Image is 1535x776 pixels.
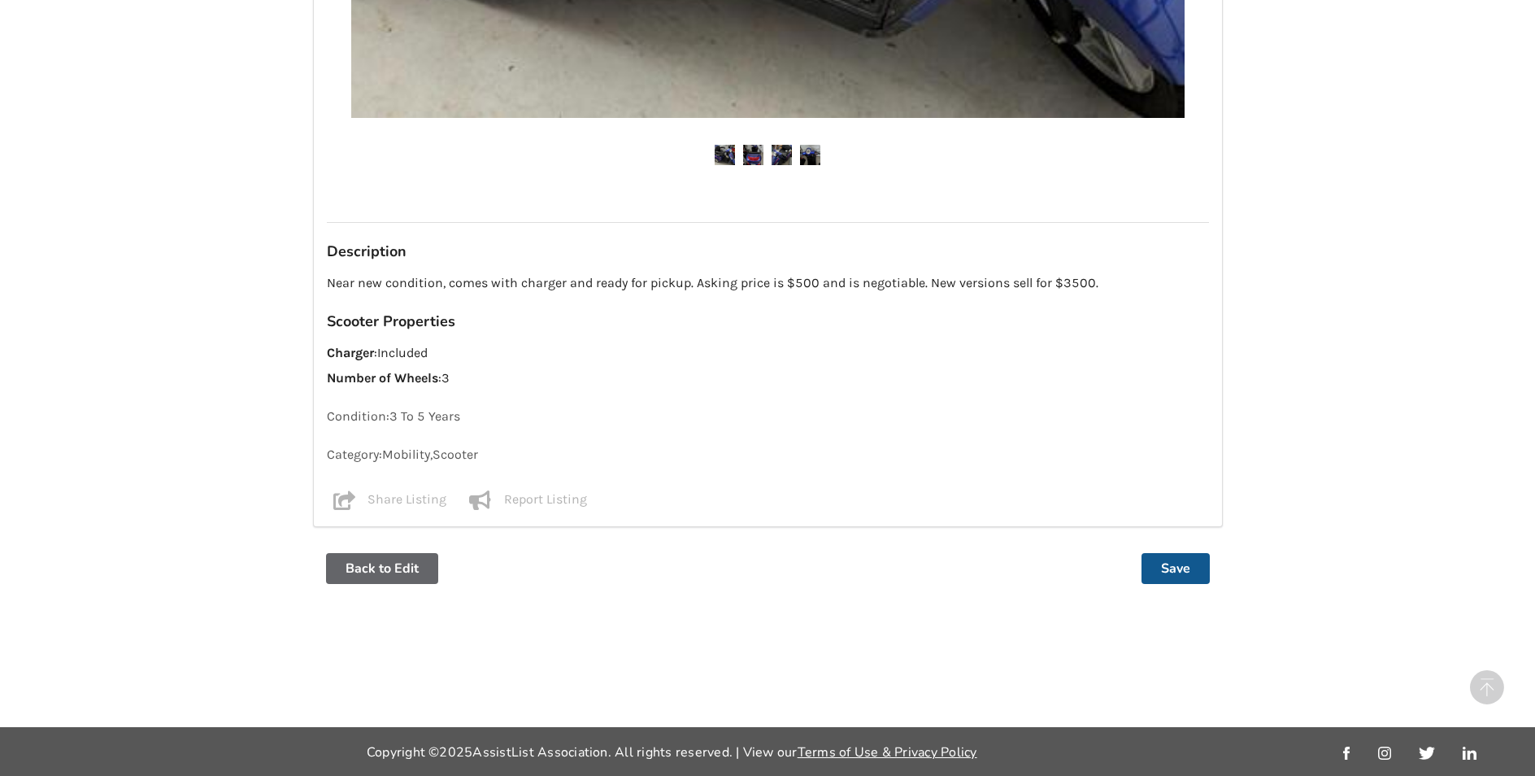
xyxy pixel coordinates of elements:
[798,743,977,761] a: Terms of Use & Privacy Policy
[327,242,1209,261] h3: Description
[327,446,1209,464] p: Category: Mobility , Scooter
[1378,747,1391,760] img: instagram_link
[327,312,1209,331] h3: Scooter Properties
[327,344,1209,363] p: : Included
[327,408,1209,426] p: Condition: 3 To 5 Years
[326,553,438,584] button: Back to Edit
[772,145,792,165] img: roadstar deluxe mobility scooter-scooter-mobility-vancouver-assistlist-listing
[327,370,438,386] strong: Number of Wheels
[715,145,735,165] img: roadstar deluxe mobility scooter-scooter-mobility-vancouver-assistlist-listing
[1141,553,1210,584] button: Save
[327,345,374,360] strong: Charger
[1343,747,1350,760] img: facebook_link
[504,490,587,510] p: Report Listing
[1463,747,1476,760] img: linkedin_link
[800,145,820,165] img: roadstar deluxe mobility scooter-scooter-mobility-vancouver-assistlist-listing
[327,369,1209,388] p: : 3
[1419,747,1434,760] img: twitter_link
[327,274,1209,293] p: Near new condition, comes with charger and ready for pickup. Asking price is $500 and is negotiab...
[743,145,763,165] img: roadstar deluxe mobility scooter-scooter-mobility-vancouver-assistlist-listing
